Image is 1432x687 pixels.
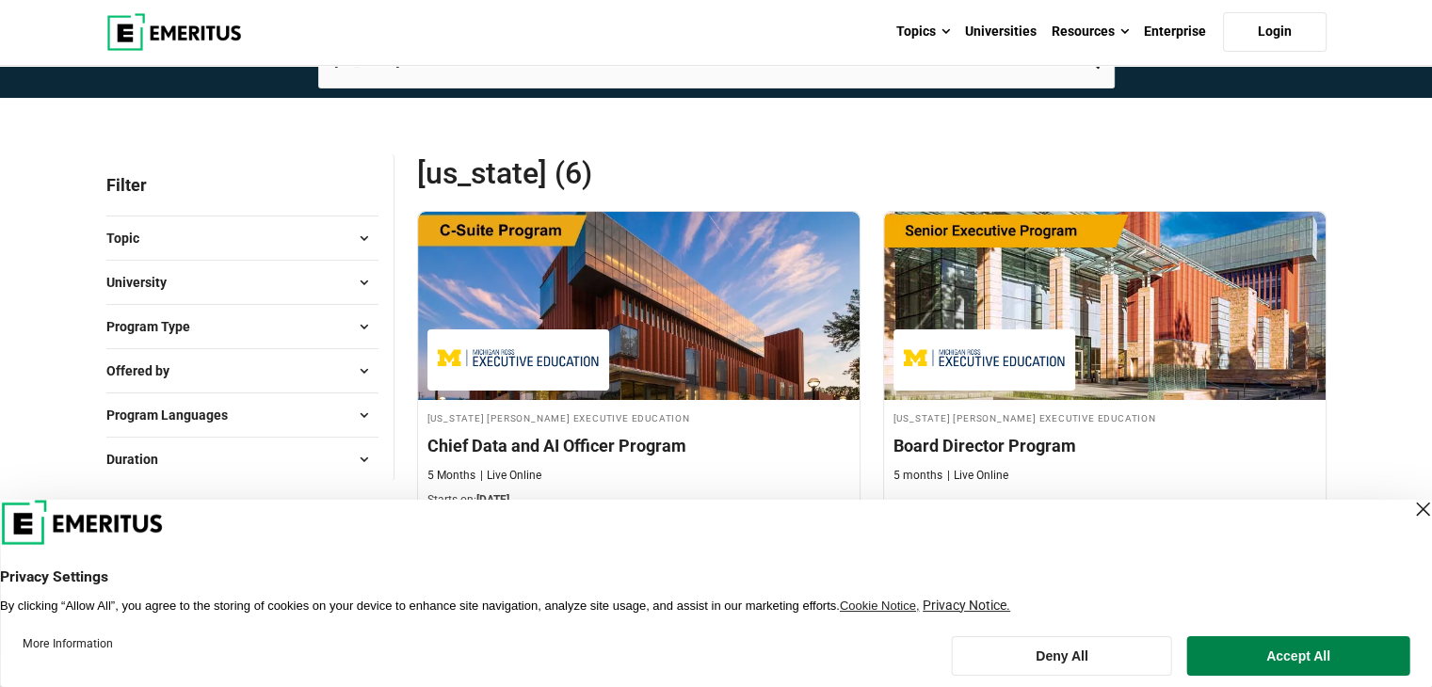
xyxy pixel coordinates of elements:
img: Michigan Ross Executive Education [903,339,1067,381]
img: Board Director Program | Online Business Management Course [884,212,1326,400]
span: University [106,272,182,293]
p: 5 Months [427,468,475,484]
img: Chief Data and AI Officer Program | Online AI and Machine Learning Course [418,212,860,400]
span: Duration [106,449,173,470]
button: Duration [106,445,378,473]
button: Topic [106,224,378,252]
a: AI and Machine Learning Course by Michigan Ross Executive Education - December 15, 2025 Michigan ... [418,212,860,519]
p: Starts on: [427,492,850,508]
button: Program Languages [106,401,378,429]
a: Reset search [1035,54,1062,70]
span: Offered by [106,360,185,381]
p: Live Online [480,468,541,484]
h4: [US_STATE] [PERSON_NAME] Executive Education [427,409,850,425]
button: search [1081,51,1100,72]
a: Business Management Course by Michigan Ross Executive Education - Michigan Ross Executive Educati... [884,212,1326,493]
p: Live Online [947,468,1008,484]
h4: Chief Data and AI Officer Program [427,434,850,457]
h4: Board Director Program [893,434,1316,457]
span: Topic [106,228,154,248]
span: [US_STATE] (6) [417,154,872,192]
span: Program Languages [106,405,243,425]
img: Michigan Ross Executive Education [437,339,601,381]
span: Program Type [106,316,205,337]
p: Filter [106,154,378,216]
button: Program Type [106,312,378,341]
button: Offered by [106,357,378,385]
button: University [106,268,378,296]
h4: [US_STATE] [PERSON_NAME] Executive Education [893,409,1316,425]
a: Login [1223,12,1327,52]
p: 5 months [893,468,942,484]
span: [DATE] [476,493,509,506]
